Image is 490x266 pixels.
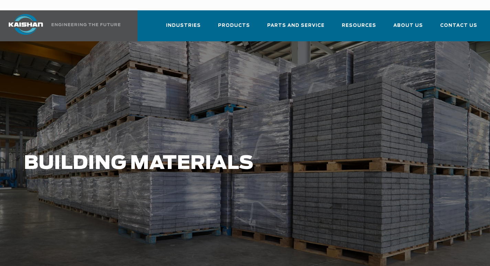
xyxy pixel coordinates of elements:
[393,17,423,40] a: About Us
[440,22,477,30] span: Contact Us
[342,22,376,30] span: Resources
[218,17,250,40] a: Products
[393,22,423,30] span: About Us
[218,22,250,30] span: Products
[267,17,325,40] a: Parts and Service
[166,22,201,30] span: Industries
[342,17,376,40] a: Resources
[24,153,391,174] h1: Building Materials
[267,22,325,30] span: Parts and Service
[166,17,201,40] a: Industries
[52,23,120,26] img: Engineering the future
[440,17,477,40] a: Contact Us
